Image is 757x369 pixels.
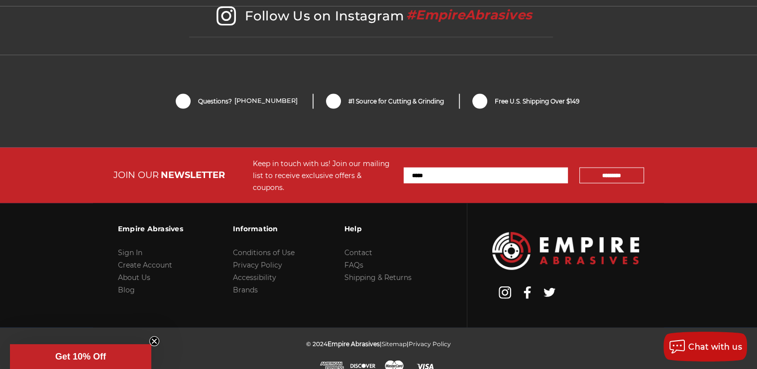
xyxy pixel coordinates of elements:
span: JOIN OUR [113,170,159,181]
a: Sign In [118,248,142,257]
span: Free U.S. Shipping Over $149 [495,97,579,106]
button: Chat with us [663,332,747,362]
span: #EmpireAbrasives [406,7,532,23]
a: About Us [118,273,150,282]
a: Accessibility [233,273,276,282]
a: Create Account [118,261,172,270]
a: FAQs [344,261,363,270]
div: Keep in touch with us! Join our mailing list to receive exclusive offers & coupons. [253,158,394,193]
h2: Follow Us on Instagram [189,6,552,38]
a: Privacy Policy [233,261,282,270]
h3: Information [233,218,295,239]
a: Contact [344,248,372,257]
a: Privacy Policy [409,340,451,348]
a: Shipping & Returns [344,273,412,282]
a: Sitemap [382,340,407,348]
h3: Empire Abrasives [118,218,183,239]
a: [PHONE_NUMBER] [234,97,298,106]
button: Close teaser [149,336,159,346]
span: NEWSLETTER [161,170,225,181]
p: © 2024 | | [306,338,451,350]
span: Questions? [198,97,298,106]
h3: Help [344,218,412,239]
a: Conditions of Use [233,248,295,257]
div: Get 10% OffClose teaser [10,344,151,369]
img: Empire Abrasives Logo Image [492,232,639,270]
span: Get 10% Off [55,352,106,362]
span: Chat with us [688,342,742,352]
a: #EmpireAbrasives [404,8,535,24]
span: #1 Source for Cutting & Grinding [348,97,444,106]
span: Empire Abrasives [327,340,380,348]
a: Brands [233,285,258,294]
a: Blog [118,285,135,294]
